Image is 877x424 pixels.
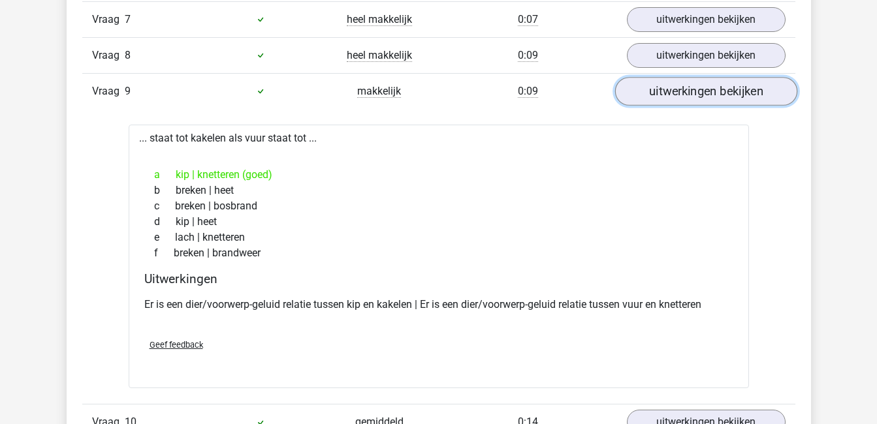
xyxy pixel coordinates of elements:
span: 0:09 [518,85,538,98]
a: uitwerkingen bekijken [614,77,797,106]
span: c [154,198,175,214]
span: 0:07 [518,13,538,26]
span: 0:09 [518,49,538,62]
span: heel makkelijk [347,13,412,26]
div: kip | knetteren (goed) [144,167,733,183]
p: Er is een dier/voorwerp-geluid relatie tussen kip en kakelen | Er is een dier/voorwerp-geluid rel... [144,297,733,312]
span: b [154,183,176,198]
span: 9 [125,85,131,97]
h4: Uitwerkingen [144,271,733,286]
span: heel makkelijk [347,49,412,62]
span: f [154,245,174,261]
span: Vraag [92,83,125,99]
span: a [154,167,176,183]
a: uitwerkingen bekijken [627,43,786,68]
span: d [154,214,176,230]
div: breken | heet [144,183,733,198]
span: Vraag [92,48,125,63]
span: 7 [125,13,131,25]
span: Vraag [92,12,125,27]
div: breken | bosbrand [144,198,733,214]
a: uitwerkingen bekijken [627,7,786,32]
div: kip | heet [144,214,733,230]
span: Geef feedback [150,340,203,350]
div: breken | brandweer [144,245,733,261]
div: lach | knetteren [144,230,733,245]
span: e [154,230,175,245]
span: makkelijk [357,85,401,98]
div: ... staat tot kakelen als vuur staat tot ... [129,125,749,388]
span: 8 [125,49,131,61]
